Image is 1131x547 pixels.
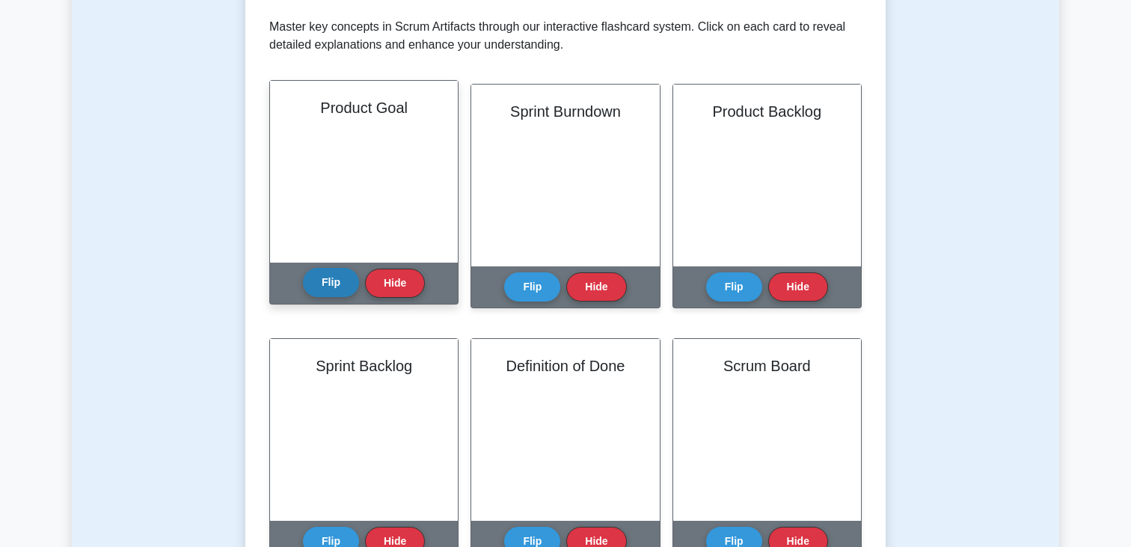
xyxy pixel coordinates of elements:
[489,103,641,120] h2: Sprint Burndown
[691,357,843,375] h2: Scrum Board
[288,99,440,117] h2: Product Goal
[504,272,560,302] button: Flip
[706,272,762,302] button: Flip
[303,268,359,297] button: Flip
[365,269,425,298] button: Hide
[288,357,440,375] h2: Sprint Backlog
[489,357,641,375] h2: Definition of Done
[269,18,862,54] p: Master key concepts in Scrum Artifacts through our interactive flashcard system. Click on each ca...
[566,272,626,302] button: Hide
[691,103,843,120] h2: Product Backlog
[768,272,828,302] button: Hide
